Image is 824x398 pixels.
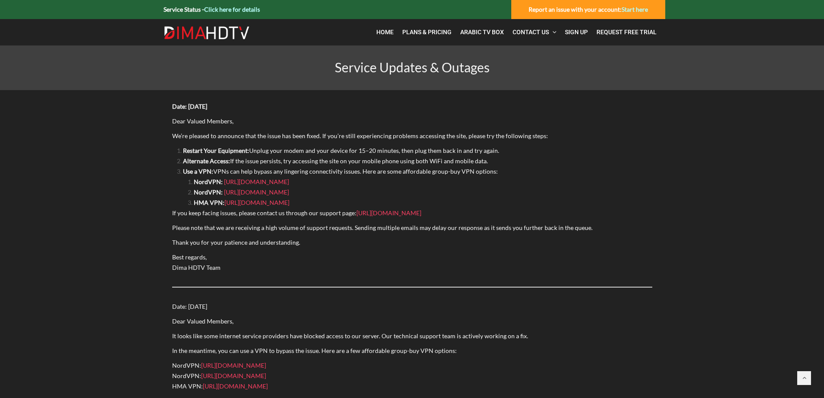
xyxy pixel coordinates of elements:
[172,253,207,261] span: Best regards,
[456,23,508,41] a: Arabic TV Box
[596,29,657,36] span: Request Free Trial
[172,303,207,310] span: Date: [DATE]
[172,362,266,369] span: NordVPN:
[172,224,593,231] span: Please note that we are receiving a high volume of support requests. Sending multiple emails may ...
[172,264,221,271] span: Dima HDTV Team
[194,188,223,196] strong: NordVPN:
[224,178,289,185] a: [URL][DOMAIN_NAME]
[513,29,549,36] span: Contact Us
[376,29,394,36] span: Home
[164,26,250,40] img: Dima HDTV
[460,29,504,36] span: Arabic TV Box
[172,317,234,325] span: Dear Valued Members,
[183,157,488,165] span: If the issue persists, try accessing the site on your mobile phone using both WiFi and mobile data.
[372,23,398,41] a: Home
[529,6,648,13] strong: Report an issue with your account:
[561,23,592,41] a: Sign Up
[183,168,498,175] span: VPNs can help bypass any lingering connectivity issues. Here are some affordable group-buy VPN op...
[172,117,234,125] span: Dear Valued Members,
[622,6,648,13] a: Start here
[203,382,268,390] a: [URL][DOMAIN_NAME]
[172,347,457,354] span: In the meantime, you can use a VPN to bypass the issue. Here are a few affordable group-buy VPN o...
[201,362,266,369] a: [URL][DOMAIN_NAME]
[797,371,811,385] a: Back to top
[565,29,588,36] span: Sign Up
[356,209,421,217] a: [URL][DOMAIN_NAME]
[183,147,499,154] span: Unplug your modem and your device for 15–20 minutes, then plug them back in and try again.
[164,6,260,13] strong: Service Status -
[183,157,230,165] strong: Alternate Access:
[204,6,260,13] a: Click here for details
[592,23,661,41] a: Request Free Trial
[172,103,207,110] strong: Date: [DATE]
[335,59,490,75] span: Service Updates & Outages
[172,332,528,340] span: It looks like some internet service providers have blocked access to our server. Our technical su...
[183,168,213,175] strong: Use a VPN:
[172,372,266,379] span: NordVPN:
[508,23,561,41] a: Contact Us
[172,209,421,217] span: If you keep facing issues, please contact us through our support page:
[201,372,266,379] a: [URL][DOMAIN_NAME]
[398,23,456,41] a: Plans & Pricing
[402,29,452,36] span: Plans & Pricing
[172,132,548,139] span: We’re pleased to announce that the issue has been fixed. If you’re still experiencing problems ac...
[172,239,300,246] span: Thank you for your patience and understanding.
[224,188,289,196] a: [URL][DOMAIN_NAME]
[172,382,268,390] span: HMA VPN:
[194,199,224,206] strong: HMA VPN:
[194,178,223,185] strong: NordVPN:
[183,147,249,154] strong: Restart Your Equipment:
[224,199,289,206] a: [URL][DOMAIN_NAME]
